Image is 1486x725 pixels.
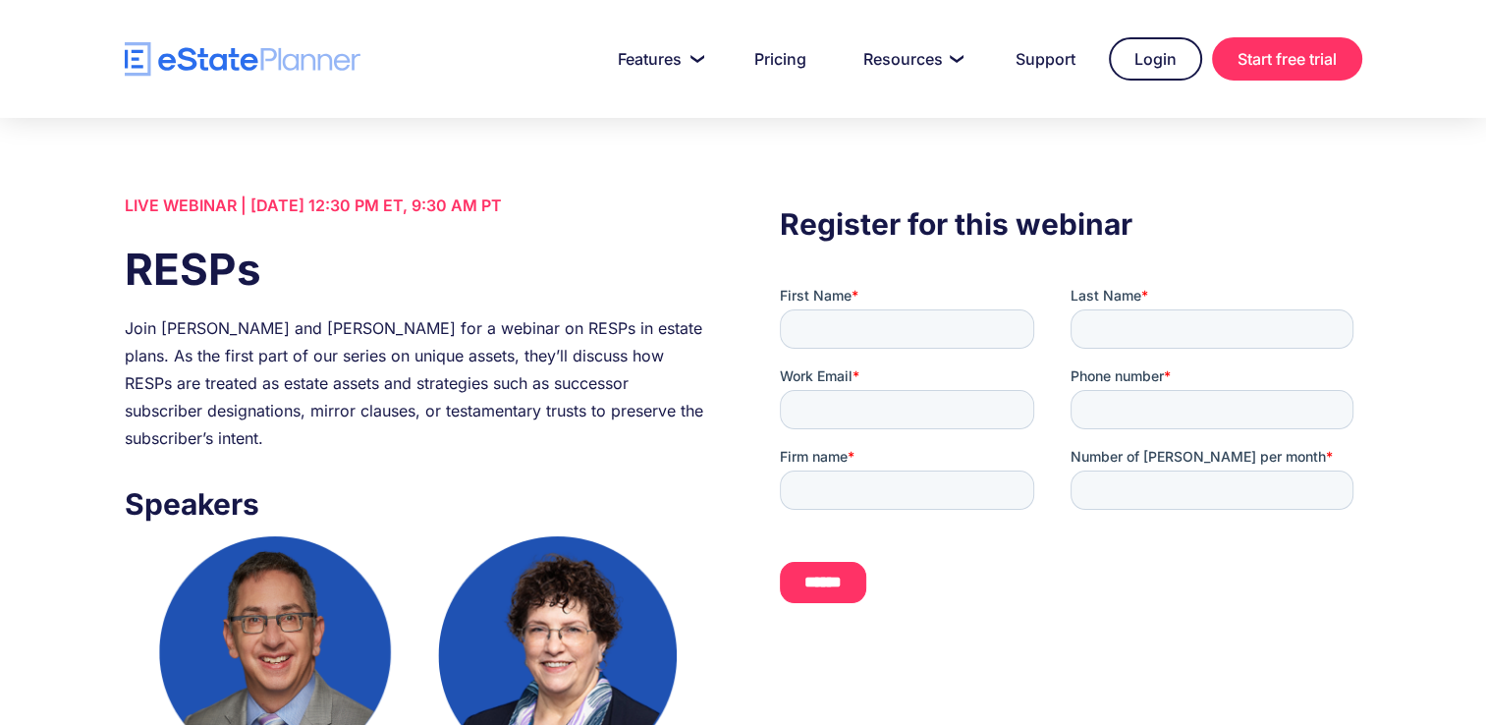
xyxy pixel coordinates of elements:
a: Resources [840,39,982,79]
iframe: Form 0 [780,286,1361,638]
h3: Register for this webinar [780,201,1361,247]
div: Join [PERSON_NAME] and [PERSON_NAME] for a webinar on RESPs in estate plans. As the first part of... [125,314,706,452]
h3: Speakers [125,481,706,527]
div: LIVE WEBINAR | [DATE] 12:30 PM ET, 9:30 AM PT [125,192,706,219]
h1: RESPs [125,239,706,300]
a: Features [594,39,721,79]
a: Support [992,39,1099,79]
a: Start free trial [1212,37,1362,81]
a: Login [1109,37,1202,81]
a: Pricing [731,39,830,79]
a: home [125,42,360,77]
